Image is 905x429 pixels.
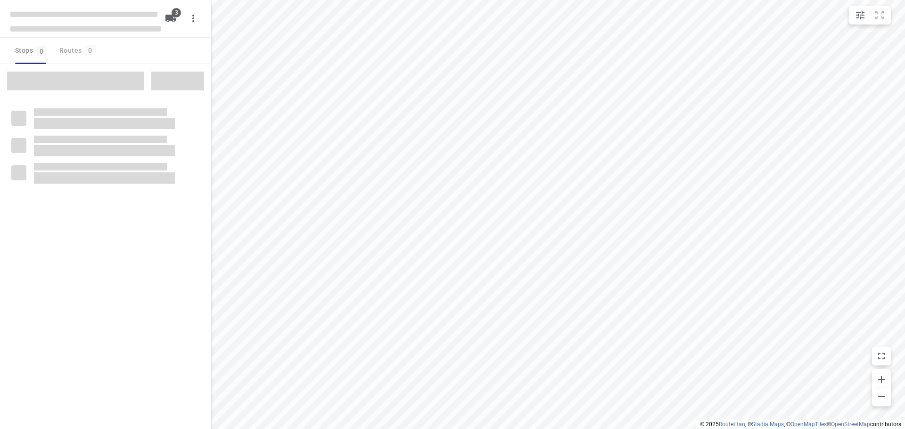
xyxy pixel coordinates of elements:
[752,421,784,428] a: Stadia Maps
[719,421,745,428] a: Routetitan
[849,6,891,24] div: small contained button group
[851,6,870,24] button: Map settings
[700,421,901,428] li: © 2025 , © , © © contributors
[831,421,870,428] a: OpenStreetMap
[790,421,827,428] a: OpenMapTiles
